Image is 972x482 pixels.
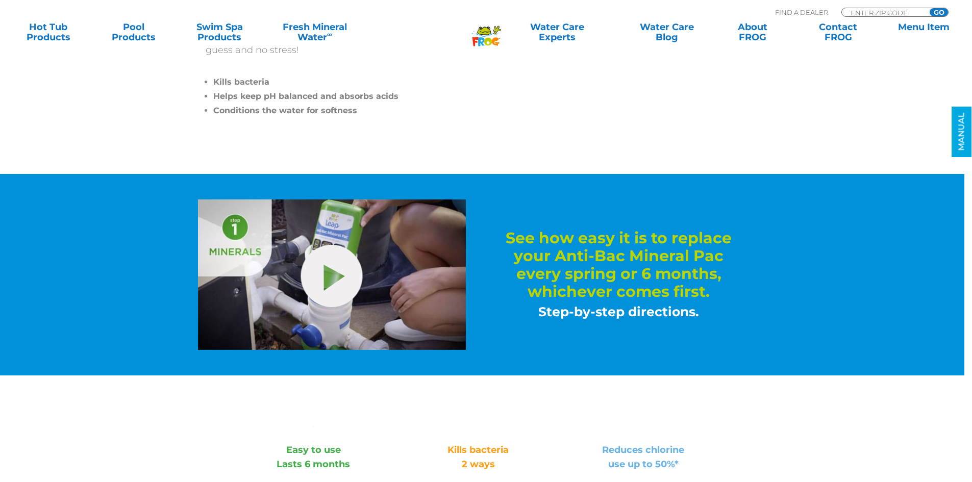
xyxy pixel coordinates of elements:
[800,22,876,42] a: ContactFROG
[850,8,918,17] input: Zip Code Form
[96,22,172,42] a: PoolProducts
[213,75,453,89] li: Kills bacteria
[467,13,506,46] img: Frog Products Logo
[182,22,258,42] a: Swim SpaProducts
[327,30,332,38] sup: ∞
[495,22,619,42] a: Water CareExperts
[231,443,396,471] p: Easy to use Lasts 6 months
[267,22,363,42] a: Fresh MineralWater∞
[629,22,705,42] a: Water CareBlog
[775,8,828,17] p: Find A Dealer
[198,199,466,350] img: mineral-pac-video-still-v2
[886,22,962,42] a: Menu Item
[714,22,790,42] a: AboutFROG
[952,107,971,157] a: MANUAL
[930,8,948,16] input: GO
[504,303,734,321] h3: Step-by-step directions.
[213,104,453,118] li: Conditions the water for softness
[561,443,726,471] p: Reduces chlorine use up to 50%*
[10,22,86,42] a: Hot TubProducts
[396,443,561,471] p: Kills bacteria 2 ways
[504,229,734,300] h2: See how easy it is to replace your Anti-Bac Mineral Pac every spring or 6 months, whichever comes...
[213,89,453,104] li: Helps keep pH balanced and absorbs acids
